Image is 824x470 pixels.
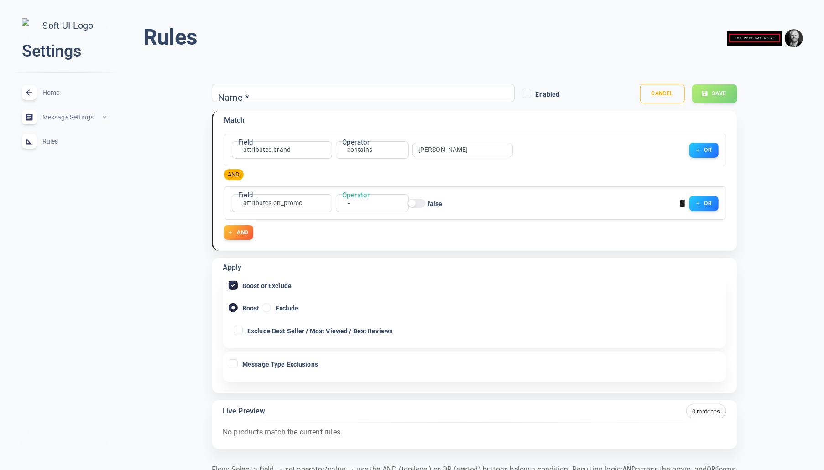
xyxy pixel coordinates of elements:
input: comma,separated,values [418,147,491,153]
label: Field [238,137,253,147]
div: = [342,198,356,207]
h2: Settings [22,41,107,62]
h6: Match [224,114,245,126]
img: Soft UI Logo [22,18,107,33]
img: theperfumeshop [727,24,782,53]
label: Field [238,190,253,200]
img: e9922e3fc00dd5316fa4c56e6d75935f [785,29,803,47]
a: Rules [7,129,121,154]
h6: Live Preview [223,405,265,417]
span: Exclude [276,305,299,311]
label: Operator [342,190,370,200]
span: Exclude Best Seller / Most Viewed / Best Reviews [247,328,392,334]
span: 0 matches [687,407,726,416]
div: attributes.on_promo [238,198,308,207]
span: Message Type Exclusions [242,361,318,367]
p: No products match the current rules. [223,426,726,438]
button: AND [224,225,253,240]
span: Boost or Exclude [242,283,292,289]
label: Operator [342,137,370,147]
span: AND [224,170,244,179]
h6: Apply [223,262,242,274]
button: Cancel [640,84,685,103]
span: false [428,201,443,207]
a: Home [7,80,121,105]
span: Boost [242,305,260,311]
div: contains [342,145,378,155]
button: OR [689,143,719,158]
span: expand_less [101,114,108,121]
span: Enabled [536,91,560,98]
button: OR [689,196,719,211]
h1: Rules [143,24,197,51]
div: attributes.brand [238,145,296,155]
